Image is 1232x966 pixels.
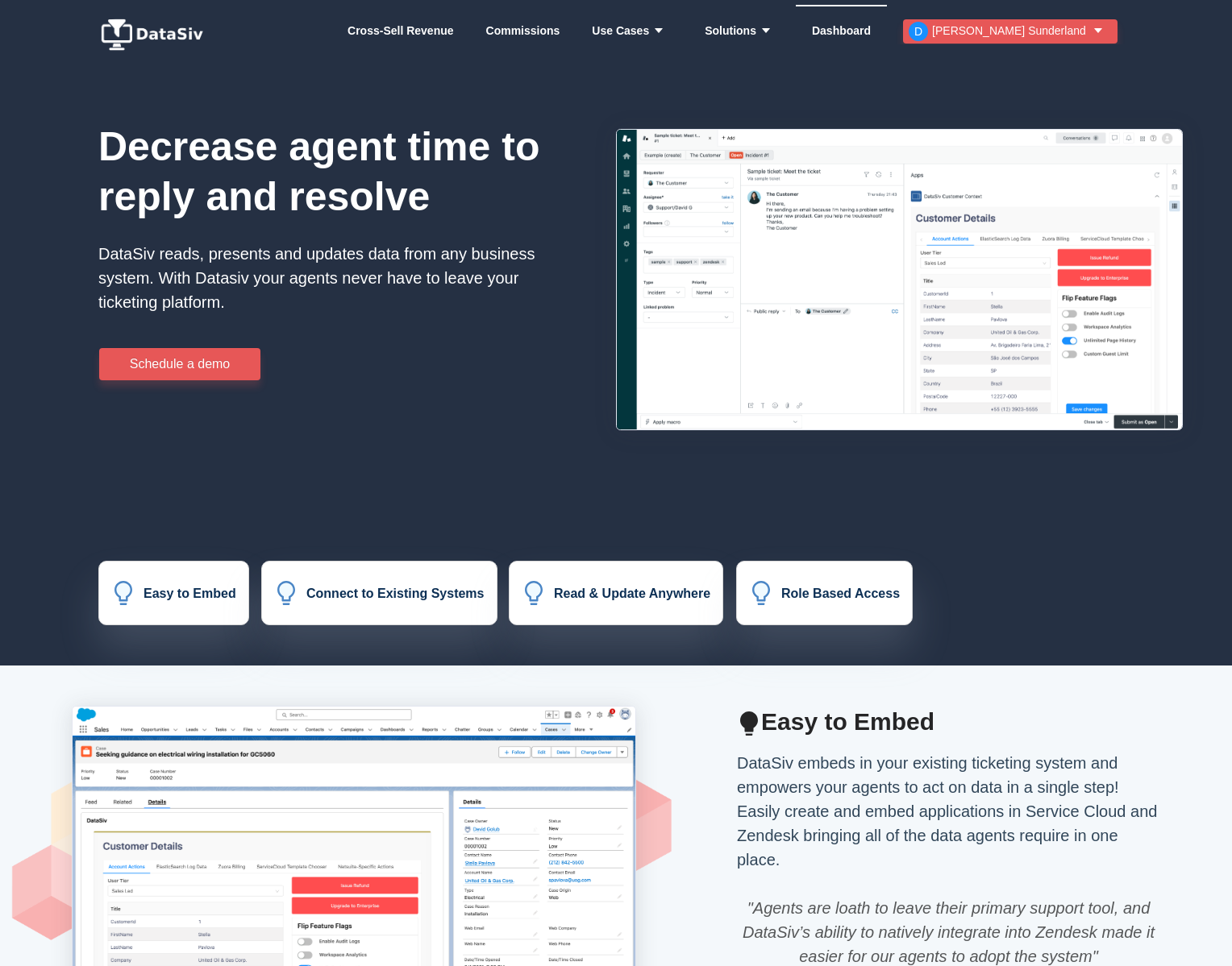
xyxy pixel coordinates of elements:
button: icon: bulbRole Based Access [736,561,913,625]
a: icon: bulbRead & Update Anywhere [522,588,710,602]
a: icon: bulbRole Based Access [749,588,900,602]
h2: Easy to Embed [737,706,1160,739]
a: Dashboard [812,6,871,55]
img: logo [98,19,211,51]
i: icon: caret-down [649,25,664,36]
a: icon: bulbConnect to Existing Systems [274,588,485,602]
div: DataSiv embeds in your existing ticketing system and empowers your agents to act on data in a sin... [727,751,1170,872]
button: D[PERSON_NAME] Sunderland [903,19,1118,44]
img: niCi4T2.png [616,129,1183,430]
strong: Use Cases [592,24,672,37]
button: icon: bulbEasy to Embed [98,561,249,625]
strong: Solutions [705,24,780,37]
h1: Decrease agent time to reply and resolve [98,122,542,222]
button: Schedule a demo [99,348,260,380]
span: DataSiv reads, presents and updates data from any business system. With Datasiv your agents never... [98,245,535,311]
a: Whitespace [348,6,454,55]
i: icon: caret-down [756,25,772,36]
button: icon: bulbConnect to Existing Systems [261,561,497,625]
i: icon: bulb [737,711,761,736]
a: icon: bulbEasy to Embed [111,588,236,602]
a: Commissions [486,6,560,55]
button: icon: bulbRead & Update Anywhere [509,561,723,625]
